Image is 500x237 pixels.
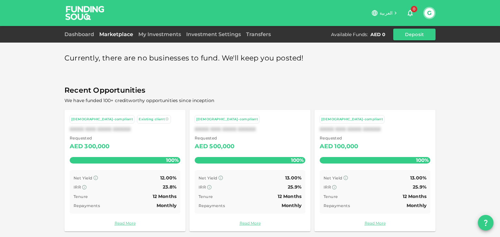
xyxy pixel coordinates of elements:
[414,155,430,165] span: 100%
[324,176,342,180] span: Net Yield
[74,185,81,190] span: IRR
[195,135,235,141] span: Requested
[278,193,301,199] span: 12 Months
[331,31,368,38] div: Available Funds :
[209,141,234,152] div: 500,000
[403,193,426,199] span: 12 Months
[157,203,176,208] span: Monthly
[64,31,97,37] a: Dashboard
[64,110,186,231] a: [DEMOGRAPHIC_DATA]-compliant Existing clientXXXX XXX XXXX XXXXX Requested AED300,000100% Net Yiel...
[153,193,176,199] span: 12 Months
[282,203,301,208] span: Monthly
[410,175,426,181] span: 13.00%
[243,31,273,37] a: Transfers
[413,184,426,190] span: 25.9%
[199,185,206,190] span: IRR
[320,220,430,226] a: Read More
[324,185,331,190] span: IRR
[334,141,358,152] div: 100,000
[199,176,217,180] span: Net Yield
[370,31,385,38] div: AED 0
[195,220,305,226] a: Read More
[407,203,426,208] span: Monthly
[380,10,393,16] span: العربية
[320,126,430,132] div: XXXX XXX XXXX XXXXX
[84,141,109,152] div: 300,000
[196,117,258,122] div: [DEMOGRAPHIC_DATA]-compliant
[199,203,225,208] span: Repayments
[70,141,83,152] div: AED
[478,215,493,230] button: question
[324,194,338,199] span: Tenure
[320,141,333,152] div: AED
[289,155,305,165] span: 100%
[404,7,417,20] button: 0
[189,110,311,231] a: [DEMOGRAPHIC_DATA]-compliantXXXX XXX XXXX XXXXX Requested AED500,000100% Net Yield 13.00% IRR 25....
[97,31,136,37] a: Marketplace
[324,203,350,208] span: Repayments
[64,52,304,65] span: Currently, there are no businesses to fund. We'll keep you posted!
[163,184,176,190] span: 23.8%
[71,117,133,122] div: [DEMOGRAPHIC_DATA]-compliant
[195,126,305,132] div: XXXX XXX XXXX XXXXX
[314,110,436,231] a: [DEMOGRAPHIC_DATA]-compliantXXXX XXX XXXX XXXXX Requested AED100,000100% Net Yield 13.00% IRR 25....
[320,135,358,141] span: Requested
[160,175,176,181] span: 12.00%
[74,176,92,180] span: Net Yield
[70,135,110,141] span: Requested
[393,29,436,40] button: Deposit
[139,117,165,121] span: Existing client
[288,184,301,190] span: 25.9%
[74,194,88,199] span: Tenure
[411,6,417,12] span: 0
[321,117,383,122] div: [DEMOGRAPHIC_DATA]-compliant
[74,203,100,208] span: Repayments
[70,126,180,132] div: XXXX XXX XXXX XXXXX
[285,175,301,181] span: 13.00%
[199,194,213,199] span: Tenure
[136,31,184,37] a: My Investments
[70,220,180,226] a: Read More
[164,155,180,165] span: 100%
[64,84,436,97] span: Recent Opportunities
[424,8,434,18] button: G
[64,98,214,103] span: We have funded 100+ creditworthy opportunities since inception
[195,141,208,152] div: AED
[184,31,243,37] a: Investment Settings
